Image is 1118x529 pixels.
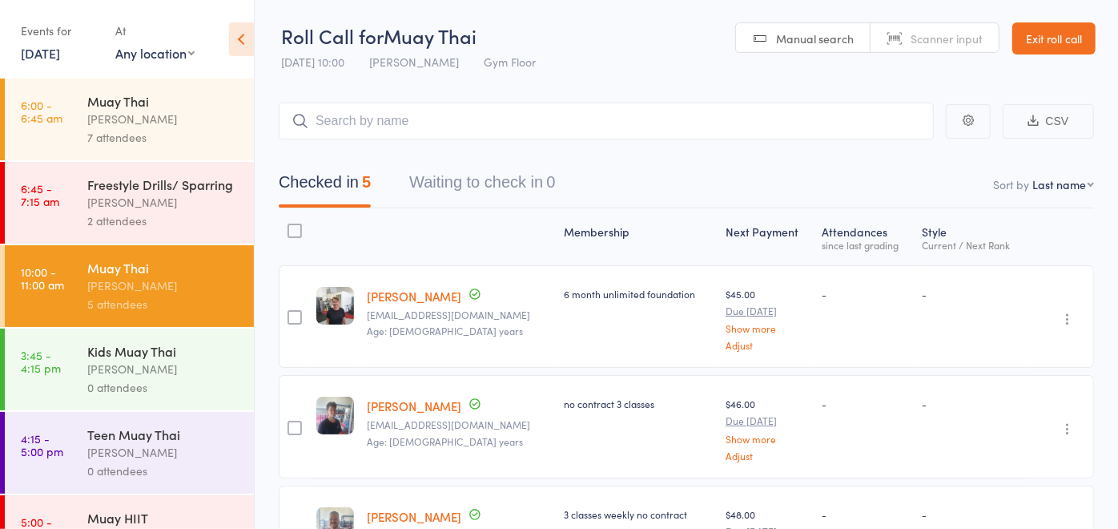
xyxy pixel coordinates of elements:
a: 4:15 -5:00 pmTeen Muay Thai[PERSON_NAME]0 attendees [5,412,254,494]
small: willg0916@gmail.com [367,419,551,430]
time: 6:45 - 7:15 am [21,182,59,208]
div: 2 attendees [87,212,240,230]
div: 5 [362,173,371,191]
input: Search by name [279,103,934,139]
span: Gym Floor [484,54,536,70]
a: 10:00 -11:00 amMuay Thai[PERSON_NAME]5 attendees [5,245,254,327]
div: 7 attendees [87,128,240,147]
a: Show more [726,323,809,333]
div: - [922,507,1022,521]
div: Style [915,216,1028,258]
div: 0 attendees [87,462,240,480]
span: Age: [DEMOGRAPHIC_DATA] years [367,324,523,337]
div: [PERSON_NAME] [87,443,240,462]
a: [DATE] [21,44,60,62]
a: [PERSON_NAME] [367,288,461,305]
div: Muay Thai [87,259,240,277]
time: 3:45 - 4:15 pm [21,349,61,374]
div: Freestyle Drills/ Sparring [87,176,240,193]
div: Muay HIIT [87,509,240,527]
div: - [922,397,1022,410]
div: no contract 3 classes [564,397,713,410]
button: Checked in5 [279,165,371,208]
a: [PERSON_NAME] [367,508,461,525]
div: - [822,397,909,410]
span: Scanner input [911,30,983,46]
div: Membership [557,216,719,258]
div: 3 classes weekly no contract [564,507,713,521]
small: Due [DATE] [726,305,809,317]
div: $45.00 [726,287,809,350]
div: $46.00 [726,397,809,460]
div: Teen Muay Thai [87,426,240,443]
button: CSV [1003,104,1094,139]
time: 4:15 - 5:00 pm [21,432,63,458]
label: Sort by [993,176,1029,192]
div: [PERSON_NAME] [87,110,240,128]
div: Events for [21,18,99,44]
a: Adjust [726,340,809,350]
div: - [922,287,1022,301]
div: [PERSON_NAME] [87,193,240,212]
a: [PERSON_NAME] [367,398,461,414]
div: At [115,18,195,44]
span: Muay Thai [384,22,477,49]
div: Last name [1032,176,1086,192]
div: 0 attendees [87,378,240,397]
button: Waiting to check in0 [409,165,555,208]
img: image1734216203.png [316,397,354,434]
div: Current / Next Rank [922,240,1022,250]
a: Exit roll call [1012,22,1096,55]
div: Kids Muay Thai [87,342,240,360]
div: 0 [546,173,555,191]
small: Due [DATE] [726,415,809,426]
div: Muay Thai [87,92,240,110]
div: [PERSON_NAME] [87,360,240,378]
div: since last grading [822,240,909,250]
span: [PERSON_NAME] [369,54,459,70]
a: Show more [726,434,809,444]
time: 10:00 - 11:00 am [21,265,64,291]
time: 6:00 - 6:45 am [21,99,62,124]
div: Next Payment [719,216,815,258]
div: Any location [115,44,195,62]
span: Age: [DEMOGRAPHIC_DATA] years [367,434,523,448]
a: 3:45 -4:15 pmKids Muay Thai[PERSON_NAME]0 attendees [5,329,254,410]
img: image1719360218.png [316,287,354,325]
div: - [822,507,909,521]
div: 6 month unlimited foundation [564,287,713,301]
a: Adjust [726,450,809,461]
a: 6:45 -7:15 amFreestyle Drills/ Sparring[PERSON_NAME]2 attendees [5,162,254,244]
a: 6:00 -6:45 amMuay Thai[PERSON_NAME]7 attendees [5,79,254,160]
span: [DATE] 10:00 [281,54,344,70]
small: caroledowsen@me.com [367,309,551,321]
div: - [822,287,909,301]
span: Roll Call for [281,22,384,49]
div: 5 attendees [87,295,240,313]
div: [PERSON_NAME] [87,277,240,295]
span: Manual search [776,30,854,46]
div: Atten­dances [815,216,915,258]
